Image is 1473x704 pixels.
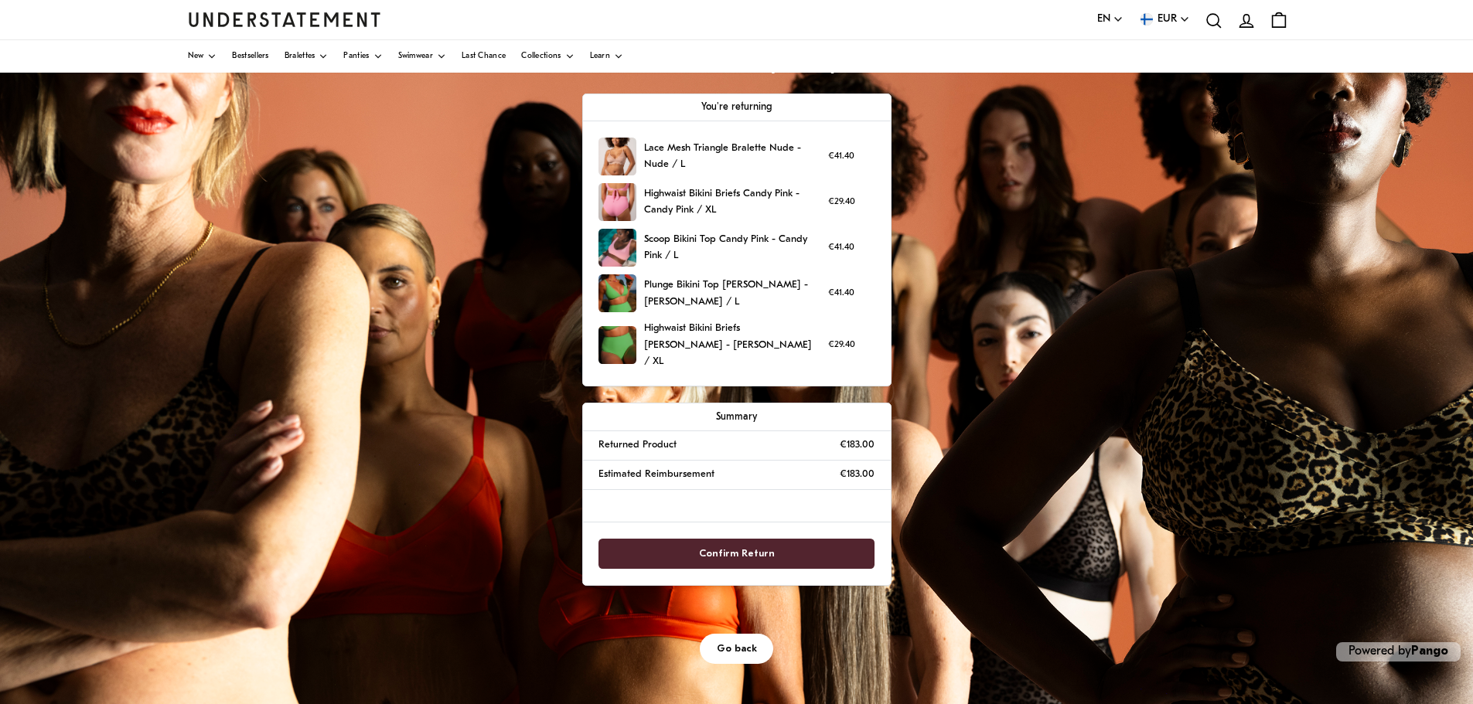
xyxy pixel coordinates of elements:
span: EN [1097,11,1110,28]
span: New [188,53,204,60]
a: New [188,40,217,73]
p: €183.00 [840,437,875,453]
span: EUR [1158,11,1177,28]
a: Swimwear [398,40,446,73]
span: Bestsellers [232,53,268,60]
button: Go back [700,634,774,664]
span: Confirm Return [699,539,775,568]
span: Swimwear [398,53,433,60]
button: EN [1097,11,1124,28]
span: Last Chance [462,53,506,60]
img: SOPI-HIW-107-M-pink.jpg [598,183,636,221]
span: Panties [343,53,369,60]
button: EUR [1139,11,1190,28]
p: Estimated Reimbursement [598,466,714,482]
p: €29.40 [828,195,855,209]
p: Returned Product [598,437,677,453]
p: Lace Mesh Triangle Bralette Nude - Nude / L [644,140,820,173]
a: Panties [343,40,382,73]
img: 224_2c13e320-fd47-4428-99fc-888283050e0e.jpg [598,274,636,312]
span: Learn [590,53,611,60]
a: Understatement Homepage [188,12,381,26]
p: Powered by [1336,642,1461,661]
p: Scoop Bikini Top Candy Pink - Candy Pink / L [644,231,820,264]
span: Collections [521,53,561,60]
a: Last Chance [462,40,506,73]
a: Bralettes [285,40,329,73]
span: Go back [717,634,757,663]
p: €41.40 [828,286,854,301]
img: SOPI-BRA-108-M-pink_52ca8a8c-80b6-4aed-bb4f-09f79dcee241.jpg [598,229,636,267]
p: Highwaist Bikini Briefs [PERSON_NAME] - [PERSON_NAME] / XL [644,320,820,369]
span: Bralettes [285,53,315,60]
p: €41.40 [828,149,854,164]
p: Highwaist Bikini Briefs Candy Pink - Candy Pink / XL [644,185,820,219]
p: Plunge Bikini Top [PERSON_NAME] - [PERSON_NAME] / L [644,277,820,310]
p: €29.40 [828,338,855,352]
a: Collections [521,40,574,73]
a: Learn [590,40,624,73]
img: NAKE-BRA-015-lace-mesh-triangle-bralette-1_5a024a5b-8042-4b07-aed3-7e41695196a2.jpg [598,138,636,175]
img: SWIM_25_PDP_Template_Shopify_1_e5770ae3-e669-4c8d-b13b-dba4e817c6ab.jpg [598,326,636,364]
p: Summary [598,409,874,425]
button: Confirm Return [598,539,874,569]
a: Bestsellers [232,40,268,73]
p: €183.00 [840,466,875,482]
a: Pango [1411,645,1448,658]
p: €41.40 [828,240,854,255]
p: You're returning [598,99,874,115]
